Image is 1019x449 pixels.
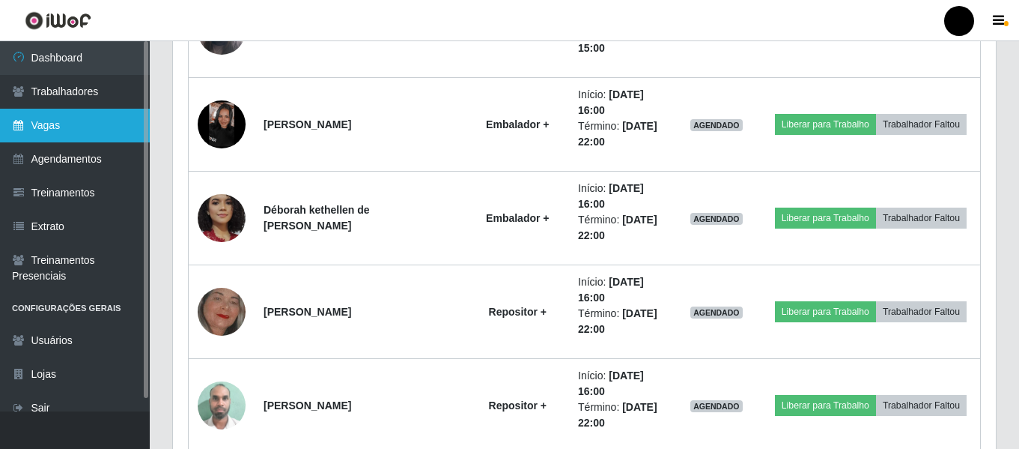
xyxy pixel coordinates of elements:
[489,400,547,412] strong: Repositor +
[775,395,876,416] button: Liberar para Trabalho
[578,274,663,306] li: Início:
[489,306,547,318] strong: Repositor +
[578,182,644,210] time: [DATE] 16:00
[264,118,351,130] strong: [PERSON_NAME]
[486,212,549,224] strong: Embalador +
[198,373,246,437] img: 1751466407656.jpeg
[578,368,663,400] li: Início:
[25,11,91,30] img: CoreUI Logo
[876,301,967,322] button: Trabalhador Faltou
[198,100,246,148] img: 1654735037809.jpeg
[775,208,876,229] button: Liberar para Trabalho
[578,276,644,304] time: [DATE] 16:00
[264,400,351,412] strong: [PERSON_NAME]
[264,306,351,318] strong: [PERSON_NAME]
[578,370,644,397] time: [DATE] 16:00
[690,400,743,412] span: AGENDADO
[690,213,743,225] span: AGENDADO
[876,114,967,135] button: Trabalhador Faltou
[690,307,743,319] span: AGENDADO
[578,306,663,337] li: Término:
[198,274,246,350] img: 1644632097698.jpeg
[578,118,663,150] li: Término:
[775,114,876,135] button: Liberar para Trabalho
[690,119,743,131] span: AGENDADO
[775,301,876,322] button: Liberar para Trabalho
[578,181,663,212] li: Início:
[876,208,967,229] button: Trabalhador Faltou
[264,204,370,232] strong: Déborah kethellen de [PERSON_NAME]
[578,400,663,431] li: Término:
[578,88,644,116] time: [DATE] 16:00
[486,118,549,130] strong: Embalador +
[198,169,246,268] img: 1705882743267.jpeg
[578,87,663,118] li: Início:
[578,212,663,244] li: Término:
[876,395,967,416] button: Trabalhador Faltou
